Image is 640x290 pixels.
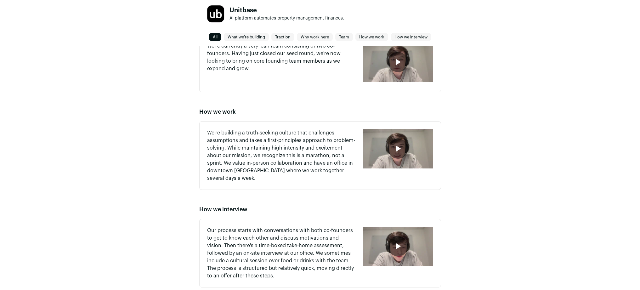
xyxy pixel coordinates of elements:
p: Our process starts with conversations with both co-founders to get to know each other and discuss... [207,227,355,280]
h2: How we interview [199,205,441,214]
p: We're currently a very lean team consisting of two co-founders. Having just closed our seed round... [207,42,355,72]
span: AI platform automates property management finances. [229,16,344,20]
h1: Unitbase [229,7,344,14]
a: How we work [355,33,388,41]
a: Why work here [297,33,333,41]
a: What we're building [224,33,269,41]
h2: How we work [199,107,441,116]
a: All [209,33,221,41]
a: How we interview [391,33,431,41]
a: Team [335,33,353,41]
a: Traction [271,33,294,41]
img: 180d8d1040b0dd663c9337dc679c1304ca7ec8217767d6a0a724e31ff9c1dc78.jpg [207,5,224,22]
p: We're building a truth-seeking culture that challenges assumptions and takes a first-principles a... [207,129,355,182]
